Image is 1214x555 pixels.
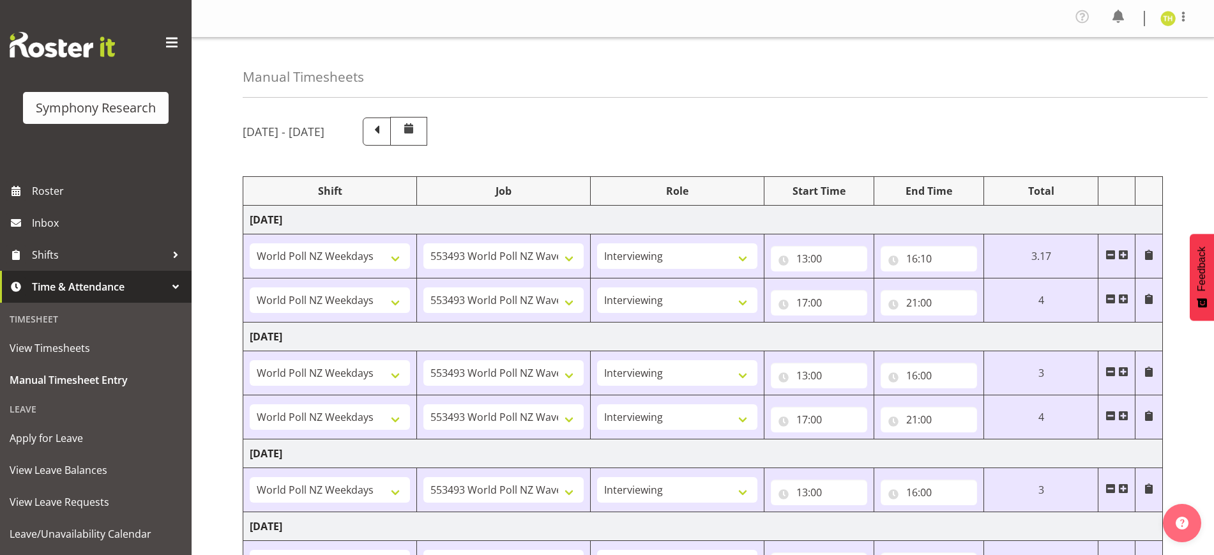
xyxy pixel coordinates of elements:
span: View Leave Requests [10,492,182,512]
img: tristan-healley11868.jpg [1160,11,1176,26]
div: Timesheet [3,306,188,332]
div: Job [423,183,584,199]
span: Leave/Unavailability Calendar [10,524,182,544]
div: Role [597,183,757,199]
a: View Leave Requests [3,486,188,518]
div: Start Time [771,183,867,199]
a: Leave/Unavailability Calendar [3,518,188,550]
input: Click to select... [771,407,867,432]
input: Click to select... [771,290,867,316]
td: 3.17 [984,234,1098,278]
img: Rosterit website logo [10,32,115,57]
span: Inbox [32,213,185,232]
div: End Time [881,183,977,199]
h5: [DATE] - [DATE] [243,125,324,139]
span: View Leave Balances [10,460,182,480]
div: Total [990,183,1091,199]
input: Click to select... [771,480,867,505]
input: Click to select... [771,363,867,388]
td: [DATE] [243,512,1163,541]
td: 3 [984,468,1098,512]
a: Apply for Leave [3,422,188,454]
span: Manual Timesheet Entry [10,370,182,390]
td: 3 [984,351,1098,395]
div: Shift [250,183,410,199]
td: 4 [984,395,1098,439]
span: Time & Attendance [32,277,166,296]
input: Click to select... [881,480,977,505]
input: Click to select... [881,246,977,271]
button: Feedback - Show survey [1190,234,1214,321]
span: Roster [32,181,185,201]
h4: Manual Timesheets [243,70,364,84]
span: Feedback [1196,247,1208,291]
span: Apply for Leave [10,429,182,448]
input: Click to select... [771,246,867,271]
span: View Timesheets [10,338,182,358]
input: Click to select... [881,407,977,432]
a: View Timesheets [3,332,188,364]
a: Manual Timesheet Entry [3,364,188,396]
td: [DATE] [243,439,1163,468]
td: [DATE] [243,323,1163,351]
a: View Leave Balances [3,454,188,486]
td: [DATE] [243,206,1163,234]
input: Click to select... [881,290,977,316]
div: Symphony Research [36,98,156,118]
td: 4 [984,278,1098,323]
img: help-xxl-2.png [1176,517,1188,529]
div: Leave [3,396,188,422]
span: Shifts [32,245,166,264]
input: Click to select... [881,363,977,388]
